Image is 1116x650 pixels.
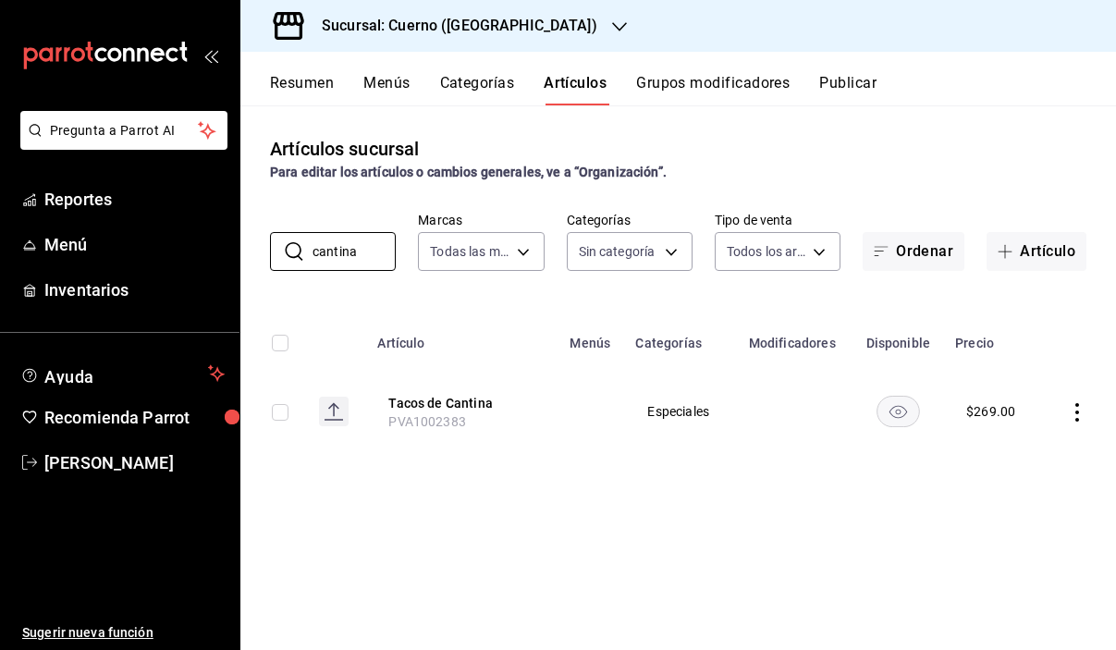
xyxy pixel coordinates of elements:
[44,277,225,302] span: Inventarios
[567,214,693,227] label: Categorías
[366,308,558,367] th: Artículo
[203,48,218,63] button: open_drawer_menu
[944,308,1042,367] th: Precio
[647,405,714,418] span: Especiales
[1068,403,1086,422] button: actions
[727,242,806,261] span: Todos los artículos
[987,232,1086,271] button: Artículo
[20,111,227,150] button: Pregunta a Parrot AI
[819,74,877,105] button: Publicar
[44,362,201,385] span: Ayuda
[418,214,544,227] label: Marcas
[363,74,410,105] button: Menús
[313,233,396,270] input: Buscar artículo
[13,134,227,153] a: Pregunta a Parrot AI
[270,74,334,105] button: Resumen
[738,308,852,367] th: Modificadores
[44,405,225,430] span: Recomienda Parrot
[863,232,964,271] button: Ordenar
[50,121,199,141] span: Pregunta a Parrot AI
[430,242,509,261] span: Todas las marcas, Sin marca
[579,242,656,261] span: Sin categoría
[44,187,225,212] span: Reportes
[22,623,225,643] span: Sugerir nueva función
[558,308,624,367] th: Menús
[388,394,536,412] button: edit-product-location
[636,74,790,105] button: Grupos modificadores
[270,74,1116,105] div: navigation tabs
[966,402,1015,421] div: $ 269.00
[715,214,840,227] label: Tipo de venta
[388,414,466,429] span: PVA1002383
[44,450,225,475] span: [PERSON_NAME]
[270,135,419,163] div: Artículos sucursal
[852,308,944,367] th: Disponible
[270,165,667,179] strong: Para editar los artículos o cambios generales, ve a “Organización”.
[44,232,225,257] span: Menú
[877,396,920,427] button: availability-product
[307,15,597,37] h3: Sucursal: Cuerno ([GEOGRAPHIC_DATA])
[624,308,737,367] th: Categorías
[544,74,607,105] button: Artículos
[440,74,515,105] button: Categorías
